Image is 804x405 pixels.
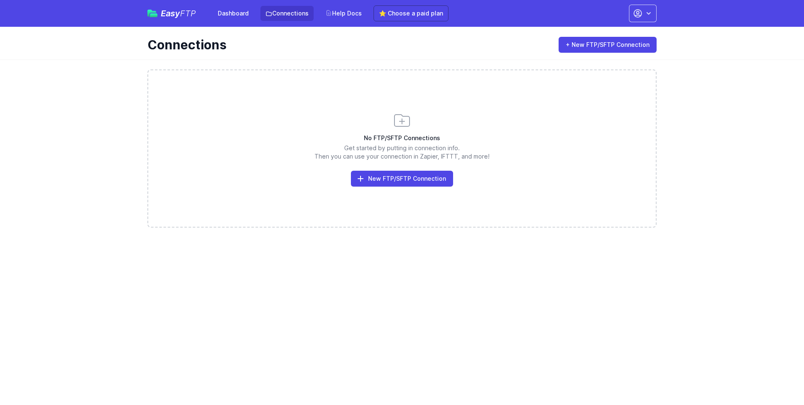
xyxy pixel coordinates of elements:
[762,363,794,395] iframe: Drift Widget Chat Controller
[559,37,657,53] a: + New FTP/SFTP Connection
[213,6,254,21] a: Dashboard
[180,8,196,18] span: FTP
[320,6,367,21] a: Help Docs
[351,171,453,187] a: New FTP/SFTP Connection
[148,144,656,161] p: Get started by putting in connection info. Then you can use your connection in Zapier, IFTTT, and...
[147,10,157,17] img: easyftp_logo.png
[260,6,314,21] a: Connections
[147,37,547,52] h1: Connections
[148,134,656,142] h3: No FTP/SFTP Connections
[147,9,196,18] a: EasyFTP
[374,5,448,21] a: ⭐ Choose a paid plan
[161,9,196,18] span: Easy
